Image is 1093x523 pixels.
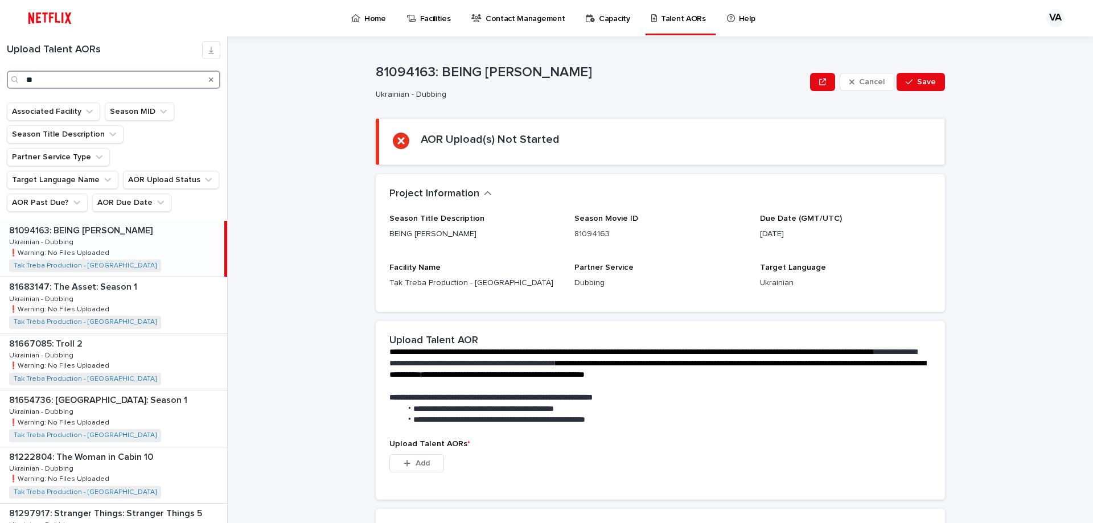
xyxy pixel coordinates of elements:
h2: AOR Upload(s) Not Started [421,133,560,146]
button: Season Title Description [7,125,124,143]
a: Tak Treba Production - [GEOGRAPHIC_DATA] [14,375,157,383]
p: 81667085: Troll 2 [9,336,85,349]
p: 81094163 [574,228,746,240]
p: [DATE] [760,228,931,240]
button: Project Information [389,188,492,200]
p: Ukrainian - Dubbing [9,236,76,246]
p: ❗️Warning: No Files Uploaded [9,360,112,370]
p: Ukrainian [760,277,931,289]
p: Ukrainian - Dubbing [9,463,76,473]
p: 81222804: The Woman in Cabin 10 [9,450,155,463]
span: Season Movie ID [574,215,638,223]
button: AOR Past Due? [7,193,88,212]
span: Facility Name [389,263,441,271]
button: Cancel [840,73,894,91]
p: Ukrainian - Dubbing [376,90,801,100]
button: Target Language Name [7,171,118,189]
p: ❗️Warning: No Files Uploaded [9,473,112,483]
h2: Project Information [389,188,479,200]
input: Search [7,71,220,89]
p: 81297917: Stranger Things: Stranger Things 5 [9,506,204,519]
p: Ukrainian - Dubbing [9,406,76,416]
a: Tak Treba Production - [GEOGRAPHIC_DATA] [14,318,157,326]
span: Upload Talent AORs [389,440,470,448]
h2: Upload Talent AOR [389,335,478,347]
a: Tak Treba Production - [GEOGRAPHIC_DATA] [14,262,157,270]
a: Tak Treba Production - [GEOGRAPHIC_DATA] [14,431,157,439]
p: ❗️Warning: No Files Uploaded [9,417,112,427]
span: Save [917,78,936,86]
span: Season Title Description [389,215,484,223]
p: 81683147: The Asset: Season 1 [9,279,139,293]
p: 81094163: BEING [PERSON_NAME] [9,223,155,236]
span: Add [416,459,430,467]
button: Partner Service Type [7,148,110,166]
div: VA [1046,9,1065,27]
span: Partner Service [574,263,634,271]
p: Dubbing [574,277,746,289]
p: Tak Treba Production - [GEOGRAPHIC_DATA] [389,277,561,289]
img: ifQbXi3ZQGMSEF7WDB7W [23,7,77,30]
button: Season MID [105,102,174,121]
h1: Upload Talent AORs [7,44,202,56]
button: AOR Upload Status [123,171,219,189]
span: Target Language [760,263,826,271]
p: Ukrainian - Dubbing [9,349,76,360]
button: Associated Facility [7,102,100,121]
button: Add [389,454,444,472]
button: Save [897,73,945,91]
a: Tak Treba Production - [GEOGRAPHIC_DATA] [14,488,157,496]
span: Cancel [859,78,885,86]
p: BEING [PERSON_NAME] [389,228,561,240]
p: Ukrainian - Dubbing [9,293,76,303]
p: 81654736: [GEOGRAPHIC_DATA]: Season 1 [9,393,190,406]
button: AOR Due Date [92,193,171,212]
span: Due Date (GMT/UTC) [760,215,842,223]
p: ❗️Warning: No Files Uploaded [9,303,112,314]
p: 81094163: BEING [PERSON_NAME] [376,64,806,81]
p: ❗️Warning: No Files Uploaded [9,247,112,257]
